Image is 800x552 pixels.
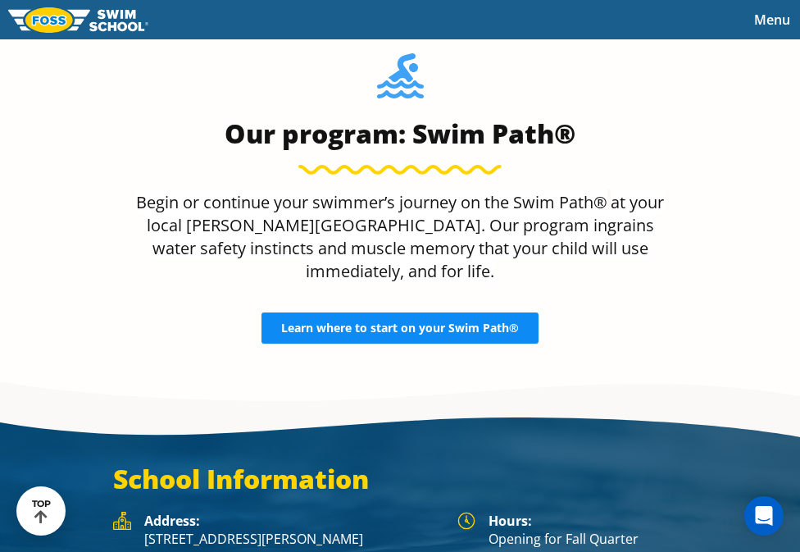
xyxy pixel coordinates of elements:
[744,496,784,536] div: Open Intercom Messenger
[457,512,475,530] img: Foss Location Hours
[32,499,51,524] div: TOP
[754,11,790,29] span: Menu
[113,463,687,495] h3: School Information
[136,191,607,213] span: Begin or continue your swimmer’s journey on the Swim Path®
[489,512,532,530] strong: Hours:
[8,7,148,33] img: FOSS Swim School Logo
[128,117,672,150] h3: Our program: Swim Path®
[261,312,539,344] a: Learn where to start on your Swim Path®
[281,322,519,334] span: Learn where to start on your Swim Path®
[744,7,800,32] button: Toggle navigation
[377,53,424,109] img: Foss-Location-Swimming-Pool-Person.svg
[147,191,665,282] span: at your local [PERSON_NAME][GEOGRAPHIC_DATA]. Our program ingrains water safety instincts and mus...
[113,512,131,530] img: Foss Location Address
[489,530,687,548] p: Opening for Fall Quarter
[144,512,200,530] strong: Address:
